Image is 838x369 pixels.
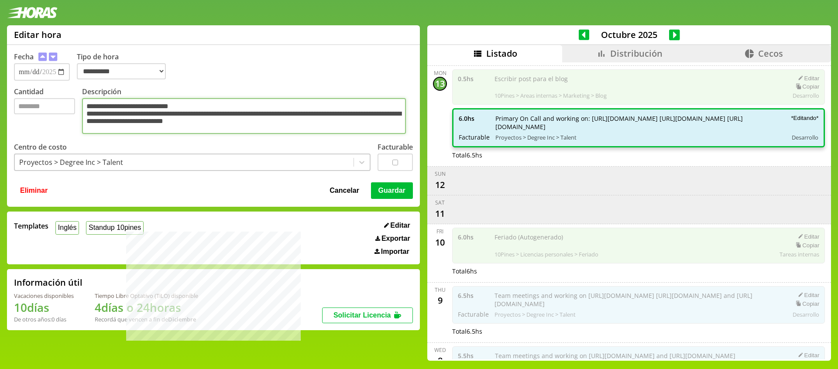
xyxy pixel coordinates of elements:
button: Inglés [55,221,79,235]
h1: Editar hora [14,29,62,41]
button: Solicitar Licencia [322,307,413,323]
label: Centro de costo [14,142,67,152]
span: Templates [14,221,48,231]
div: 13 [433,77,447,91]
button: Cancelar [327,182,362,199]
h1: 10 días [14,300,74,315]
div: De otros años: 0 días [14,315,74,323]
div: Vacaciones disponibles [14,292,74,300]
div: Mon [434,69,446,77]
span: Solicitar Licencia [333,311,391,319]
div: 8 [433,354,447,368]
span: Cecos [758,48,783,59]
div: Wed [434,346,446,354]
textarea: Descripción [82,98,406,134]
h2: Información útil [14,277,82,288]
div: 9 [433,294,447,307]
div: Total 6.5 hs [452,151,825,159]
label: Fecha [14,52,34,61]
div: Fri [436,228,443,235]
div: 11 [433,206,447,220]
div: Thu [435,286,446,294]
span: Editar [390,222,410,229]
div: Proyectos > Degree Inc > Talent [19,157,123,167]
div: Recordá que vencen a fin de [95,315,198,323]
div: 10 [433,235,447,249]
span: Octubre 2025 [589,29,669,41]
div: scrollable content [427,62,831,359]
button: Eliminar [17,182,50,199]
b: Diciembre [168,315,196,323]
img: logotipo [7,7,58,18]
div: Tiempo Libre Optativo (TiLO) disponible [95,292,198,300]
span: Distribución [610,48,663,59]
div: Sun [435,170,446,178]
label: Tipo de hora [77,52,173,81]
button: Exportar [373,234,413,243]
input: Cantidad [14,98,75,114]
button: Standup 10pines [86,221,144,235]
div: Sat [435,199,445,206]
label: Facturable [378,142,413,152]
button: Editar [381,221,413,230]
span: Importar [381,248,409,256]
div: Total 6.5 hs [452,327,825,335]
div: 12 [433,178,447,191]
button: Guardar [371,182,413,199]
select: Tipo de hora [77,63,166,79]
label: Descripción [82,87,413,136]
div: Total 6 hs [452,267,825,275]
label: Cantidad [14,87,82,136]
span: Exportar [381,235,410,243]
h1: 4 días o 24 horas [95,300,198,315]
span: Listado [486,48,517,59]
